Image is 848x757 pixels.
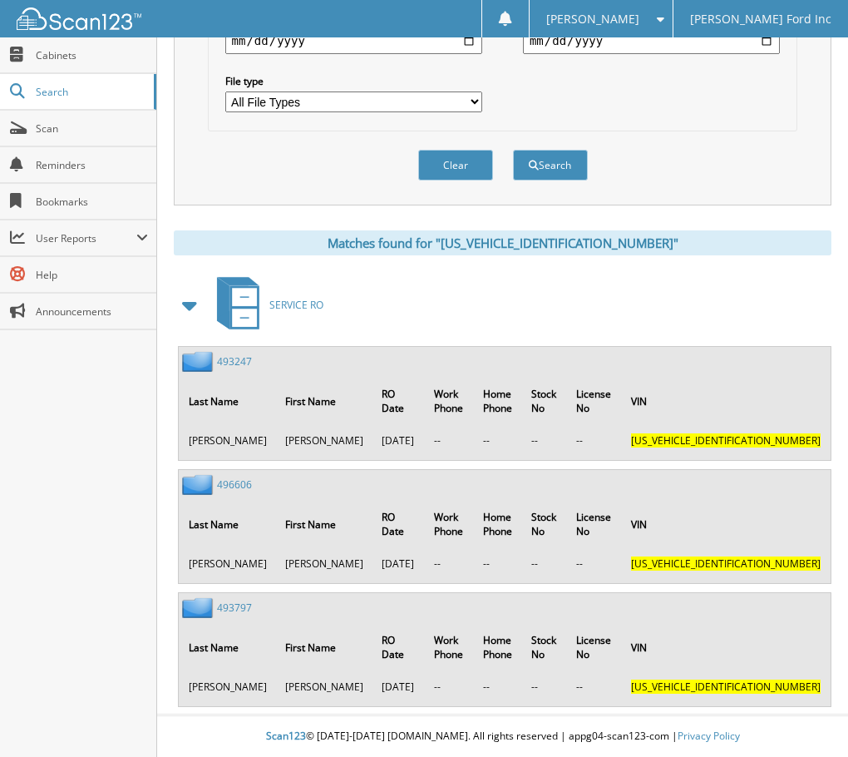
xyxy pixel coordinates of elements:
th: VIN [623,377,829,425]
th: RO Date [373,623,424,671]
th: License No [568,500,621,548]
a: SERVICE RO [207,272,323,338]
span: Cabinets [36,48,148,62]
td: -- [475,673,522,700]
div: © [DATE]-[DATE] [DOMAIN_NAME]. All rights reserved | appg04-scan123-com | [157,716,848,757]
span: [PERSON_NAME] [546,14,639,24]
img: folder2.png [182,474,217,495]
span: [US_VEHICLE_IDENTIFICATION_NUMBER] [631,557,821,571]
th: Home Phone [475,500,522,548]
div: Matches found for "[US_VEHICLE_IDENTIFICATION_NUMBER]" [174,230,831,255]
td: -- [568,427,621,454]
th: First Name [277,500,372,548]
span: User Reports [36,231,136,245]
button: Clear [418,150,493,181]
a: 496606 [217,477,252,492]
input: end [523,27,781,54]
th: RO Date [373,500,424,548]
th: Last Name [180,377,275,425]
span: Reminders [36,158,148,172]
td: -- [523,427,566,454]
td: [DATE] [373,673,424,700]
th: Stock No [523,500,566,548]
img: scan123-logo-white.svg [17,7,141,30]
td: [PERSON_NAME] [180,550,275,577]
td: -- [426,427,473,454]
td: -- [475,427,522,454]
img: folder2.png [182,351,217,372]
button: Search [513,150,588,181]
span: [US_VEHICLE_IDENTIFICATION_NUMBER] [631,433,821,448]
td: -- [523,550,566,577]
td: -- [568,673,621,700]
span: Announcements [36,304,148,319]
th: Work Phone [426,623,473,671]
span: Scan [36,121,148,136]
th: First Name [277,623,372,671]
td: -- [475,550,522,577]
td: [PERSON_NAME] [180,427,275,454]
span: [PERSON_NAME] Ford Inc [690,14,831,24]
td: [PERSON_NAME] [277,427,372,454]
iframe: Chat Widget [765,677,848,757]
th: First Name [277,377,372,425]
a: Privacy Policy [678,729,740,743]
th: Last Name [180,500,275,548]
td: [DATE] [373,427,424,454]
span: Scan123 [266,729,306,743]
span: SERVICE RO [269,298,323,312]
span: [US_VEHICLE_IDENTIFICATION_NUMBER] [631,680,821,694]
th: License No [568,623,621,671]
th: VIN [623,623,829,671]
td: -- [426,673,473,700]
th: Work Phone [426,500,473,548]
td: [PERSON_NAME] [180,673,275,700]
th: VIN [623,500,829,548]
th: Home Phone [475,377,522,425]
th: Stock No [523,623,566,671]
td: [PERSON_NAME] [277,673,372,700]
th: License No [568,377,621,425]
th: Work Phone [426,377,473,425]
span: Search [36,85,145,99]
th: RO Date [373,377,424,425]
td: [PERSON_NAME] [277,550,372,577]
td: -- [523,673,566,700]
th: Home Phone [475,623,522,671]
td: -- [568,550,621,577]
label: File type [225,74,483,88]
span: Bookmarks [36,195,148,209]
td: [DATE] [373,550,424,577]
th: Stock No [523,377,566,425]
a: 493247 [217,354,252,369]
a: 493797 [217,601,252,615]
input: start [225,27,483,54]
span: Help [36,268,148,282]
img: folder2.png [182,597,217,618]
th: Last Name [180,623,275,671]
td: -- [426,550,473,577]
